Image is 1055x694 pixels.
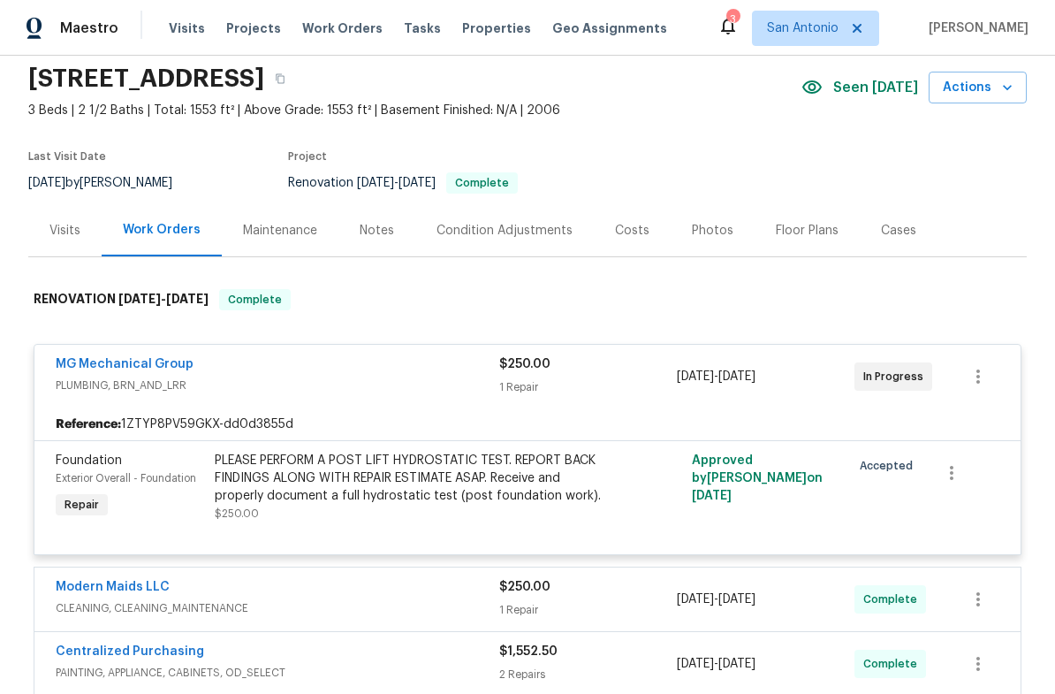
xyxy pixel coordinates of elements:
[169,19,205,37] span: Visits
[922,19,1028,37] span: [PERSON_NAME]
[692,454,823,502] span: Approved by [PERSON_NAME] on
[34,289,209,310] h6: RENOVATION
[677,370,714,383] span: [DATE]
[677,591,755,608] span: -
[56,645,204,658] a: Centralized Purchasing
[118,293,161,305] span: [DATE]
[499,645,558,658] span: $1,552.50
[943,77,1013,99] span: Actions
[677,593,714,606] span: [DATE]
[302,19,383,37] span: Work Orders
[166,293,209,305] span: [DATE]
[60,19,118,37] span: Maestro
[718,658,755,670] span: [DATE]
[833,79,918,96] span: Seen [DATE]
[357,177,436,189] span: -
[615,222,649,240] div: Costs
[552,19,667,37] span: Geo Assignments
[357,177,394,189] span: [DATE]
[718,370,755,383] span: [DATE]
[28,70,264,88] h2: [STREET_ADDRESS]
[499,666,677,683] div: 2 Repairs
[221,291,289,309] span: Complete
[677,368,755,385] span: -
[360,222,394,240] div: Notes
[28,172,194,194] div: by [PERSON_NAME]
[56,454,122,467] span: Foundation
[863,655,924,673] span: Complete
[215,452,602,505] div: PLEASE PERFORM A POST LIFT HYDROSTATIC TEST. REPORT BACK FINDINGS ALONG WITH REPAIR ESTIMATE ASAP...
[726,11,739,28] div: 3
[499,378,677,396] div: 1 Repair
[28,271,1027,328] div: RENOVATION [DATE]-[DATE]Complete
[56,358,194,370] a: MG Mechanical Group
[243,222,317,240] div: Maintenance
[776,222,839,240] div: Floor Plans
[288,151,327,162] span: Project
[499,358,550,370] span: $250.00
[226,19,281,37] span: Projects
[215,508,259,519] span: $250.00
[118,293,209,305] span: -
[692,222,733,240] div: Photos
[677,658,714,670] span: [DATE]
[448,178,516,188] span: Complete
[34,408,1021,440] div: 1ZTYP8PV59GKX-dd0d3855d
[28,177,65,189] span: [DATE]
[499,581,550,593] span: $250.00
[692,490,732,502] span: [DATE]
[56,473,196,484] span: Exterior Overall - Foundation
[718,593,755,606] span: [DATE]
[767,19,839,37] span: San Antonio
[57,496,106,514] span: Repair
[56,599,499,617] span: CLEANING, CLEANING_MAINTENANCE
[863,591,924,608] span: Complete
[677,655,755,673] span: -
[56,664,499,682] span: PAINTING, APPLIANCE, CABINETS, OD_SELECT
[123,221,201,239] div: Work Orders
[499,601,677,619] div: 1 Repair
[56,377,499,394] span: PLUMBING, BRN_AND_LRR
[436,222,573,240] div: Condition Adjustments
[288,177,518,189] span: Renovation
[929,72,1027,104] button: Actions
[398,177,436,189] span: [DATE]
[56,416,121,433] b: Reference:
[462,19,531,37] span: Properties
[28,151,106,162] span: Last Visit Date
[264,63,296,95] button: Copy Address
[404,22,441,34] span: Tasks
[28,102,801,119] span: 3 Beds | 2 1/2 Baths | Total: 1553 ft² | Above Grade: 1553 ft² | Basement Finished: N/A | 2006
[860,457,920,475] span: Accepted
[863,368,930,385] span: In Progress
[49,222,80,240] div: Visits
[56,581,170,593] a: Modern Maids LLC
[881,222,916,240] div: Cases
